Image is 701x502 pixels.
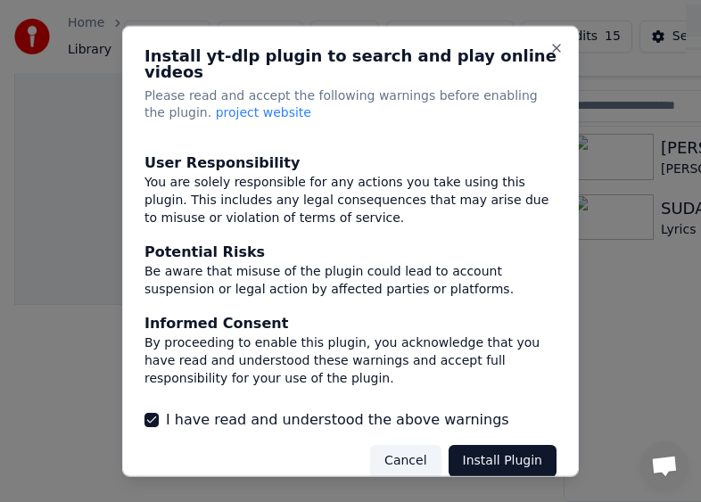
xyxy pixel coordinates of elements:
[144,174,557,227] div: You are solely responsible for any actions you take using this plugin. This includes any legal co...
[216,105,311,119] span: project website
[144,334,557,388] div: By proceeding to enable this plugin, you acknowledge that you have read and understood these warn...
[144,47,557,79] h2: Install yt-dlp plugin to search and play online videos
[144,152,557,174] div: User Responsibility
[166,409,509,431] label: I have read and understood the above warnings
[449,445,557,477] button: Install Plugin
[144,86,557,122] p: Please read and accept the following warnings before enabling the plugin.
[370,445,441,477] button: Cancel
[144,263,557,299] div: Be aware that misuse of the plugin could lead to account suspension or legal action by affected p...
[144,313,557,334] div: Informed Consent
[144,242,557,263] div: Potential Risks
